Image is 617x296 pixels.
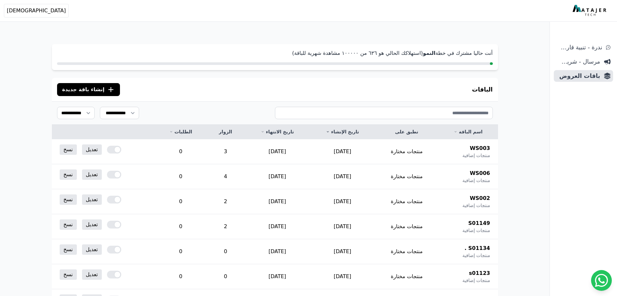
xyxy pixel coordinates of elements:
td: 0 [206,239,244,264]
td: 0 [155,214,206,239]
a: نسخ [60,244,77,255]
a: تعديل [82,169,102,180]
td: 4 [206,164,244,189]
td: 0 [155,189,206,214]
a: تعديل [82,144,102,155]
a: تعديل [82,244,102,255]
td: [DATE] [310,214,375,239]
td: 0 [155,164,206,189]
td: [DATE] [310,164,375,189]
th: الزوار [206,125,244,139]
span: WS003 [470,144,490,152]
td: 0 [155,139,206,164]
span: WS002 [470,194,490,202]
td: 0 [155,239,206,264]
a: نسخ [60,219,77,230]
th: تطبق على [375,125,439,139]
td: [DATE] [310,139,375,164]
td: منتجات مختارة [375,214,439,239]
span: S01149 [468,219,490,227]
td: [DATE] [310,189,375,214]
td: 2 [206,214,244,239]
a: تاريخ الإنشاء [318,129,367,135]
button: [DEMOGRAPHIC_DATA] [4,4,69,18]
button: إنشاء باقة جديدة [57,83,120,96]
span: WS006 [470,169,490,177]
td: [DATE] [245,164,310,189]
span: منتجات إضافية [462,177,490,184]
td: 3 [206,139,244,164]
td: [DATE] [245,139,310,164]
a: نسخ [60,194,77,205]
p: أنت حاليا مشترك في خطة (استهلاكك الحالي هو ٦۳٦ من ١۰۰۰۰۰ مشاهدة شهرية للباقة) [57,49,493,57]
td: [DATE] [245,264,310,289]
span: منتجات إضافية [462,277,490,284]
span: منتجات إضافية [462,227,490,234]
td: منتجات مختارة [375,264,439,289]
span: منتجات إضافية [462,252,490,259]
a: الطلبات [163,129,198,135]
td: [DATE] [245,189,310,214]
span: [DEMOGRAPHIC_DATA] [7,7,66,15]
td: منتجات مختارة [375,239,439,264]
span: S01134 . [465,244,490,252]
a: نسخ [60,169,77,180]
td: 0 [155,264,206,289]
td: منتجات مختارة [375,164,439,189]
span: إنشاء باقة جديدة [62,86,105,93]
a: اسم الباقة [446,129,490,135]
img: MatajerTech Logo [573,5,608,17]
span: مرسال - شريط دعاية [556,57,600,66]
a: تعديل [82,219,102,230]
td: [DATE] [310,264,375,289]
td: منتجات مختارة [375,189,439,214]
a: نسخ [60,144,77,155]
td: منتجات مختارة [375,139,439,164]
strong: النمو [423,50,435,56]
td: [DATE] [245,214,310,239]
span: ندرة - تنبية قارب علي النفاذ [556,43,602,52]
h3: الباقات [472,85,493,94]
a: تاريخ الانتهاء [253,129,302,135]
a: تعديل [82,269,102,280]
span: منتجات إضافية [462,202,490,209]
td: [DATE] [245,239,310,264]
span: منتجات إضافية [462,152,490,159]
span: s01123 [469,269,490,277]
td: 0 [206,264,244,289]
td: [DATE] [310,239,375,264]
span: باقات العروض [556,71,600,80]
a: تعديل [82,194,102,205]
td: 2 [206,189,244,214]
a: نسخ [60,269,77,280]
